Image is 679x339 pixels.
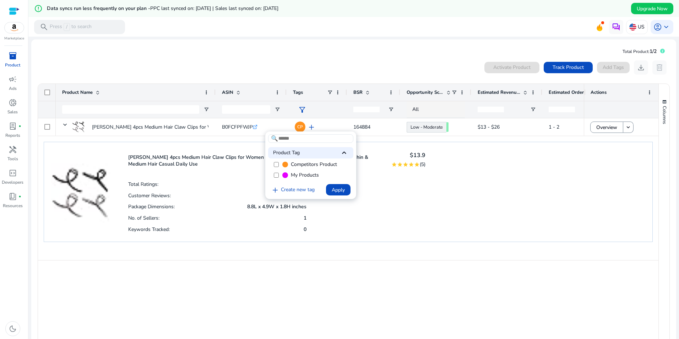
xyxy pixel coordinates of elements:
input: My Products [274,173,279,178]
a: Create new tag [268,186,317,194]
div: Product Tag [268,147,353,158]
span: Competitors Product [291,161,337,168]
span: keyboard_arrow_up [340,149,348,157]
button: Apply [326,184,351,195]
span: add [271,186,279,194]
input: Competitors Product [274,162,279,167]
span: My Products [291,172,319,179]
span: Apply [332,186,345,194]
span: 🔍 [271,134,278,143]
